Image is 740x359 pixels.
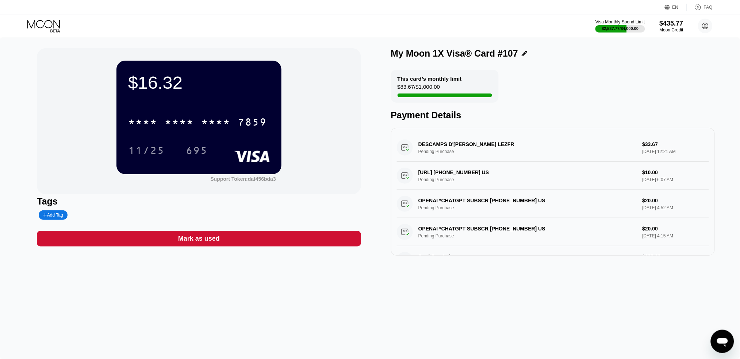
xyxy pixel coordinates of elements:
div: $435.77Moon Credit [660,20,683,33]
div: 7859 [238,117,267,129]
div: FAQ [687,4,713,11]
div: Support Token:daf456bda3 [210,176,276,182]
div: Add Tag [39,210,67,220]
div: $435.77 [660,20,683,27]
div: $2,537.77 / $4,000.00 [602,26,639,31]
div: My Moon 1X Visa® Card #107 [391,48,518,59]
div: Add Tag [43,213,63,218]
div: Mark as used [37,231,361,247]
div: Visa Monthly Spend Limit [595,19,645,24]
div: Visa Monthly Spend Limit$2,537.77/$4,000.00 [595,19,645,33]
iframe: Button to launch messaging window [711,330,734,353]
div: This card’s monthly limit [398,76,462,82]
div: Support Token: daf456bda3 [210,176,276,182]
div: 695 [180,141,213,160]
div: Moon Credit [660,27,683,33]
div: EN [665,4,687,11]
div: $16.32 [128,72,270,93]
div: FAQ [704,5,713,10]
div: EN [672,5,679,10]
div: Tags [37,196,361,207]
div: 11/25 [123,141,170,160]
div: 695 [186,146,208,157]
div: $83.67 / $1,000.00 [398,84,440,93]
div: 11/25 [128,146,165,157]
div: Mark as used [178,234,220,243]
div: Payment Details [391,110,715,121]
